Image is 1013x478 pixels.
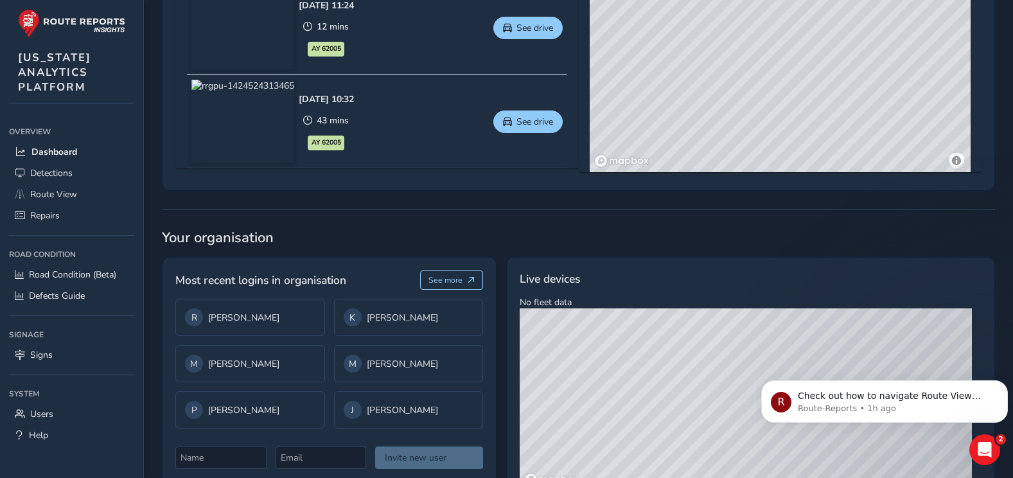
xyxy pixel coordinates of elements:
[175,447,267,469] input: Name
[9,344,134,366] a: Signs
[312,137,341,148] span: AY 62005
[317,114,349,127] span: 43 mins
[95,6,164,28] h1: Messages
[190,358,198,370] span: M
[299,93,354,105] div: [DATE] 10:32
[29,429,48,441] span: Help
[29,290,85,302] span: Defects Guide
[9,264,134,285] a: Road Condition (Beta)
[30,167,73,179] span: Detections
[344,355,474,373] div: [PERSON_NAME]
[428,275,462,285] span: See more
[59,321,198,346] button: Send us a message
[349,312,355,324] span: K
[30,349,53,361] span: Signs
[9,122,134,141] div: Overview
[185,308,315,326] div: [PERSON_NAME]
[344,401,474,419] div: [PERSON_NAME]
[162,228,995,247] span: Your organisation
[29,269,116,281] span: Road Condition (Beta)
[520,270,580,287] span: Live devices
[516,116,553,128] span: See drive
[276,447,367,469] input: Email
[9,184,134,205] a: Route View
[39,392,89,401] span: Messages
[18,50,91,94] span: [US_STATE] ANALYTICS PLATFORM
[344,308,474,326] div: [PERSON_NAME]
[185,401,315,419] div: [PERSON_NAME]
[112,58,148,71] div: • 1h ago
[349,358,357,370] span: M
[9,205,134,226] a: Repairs
[191,312,197,324] span: R
[30,209,60,222] span: Repairs
[9,285,134,306] a: Defects Guide
[9,141,134,163] a: Dashboard
[112,105,148,119] div: • 2h ago
[9,403,134,425] a: Users
[15,45,40,71] div: Profile image for Route-Reports
[15,93,40,118] div: Profile image for Route-Reports
[9,163,134,184] a: Detections
[46,105,109,119] div: Route-Reports
[18,9,125,38] img: rr logo
[317,21,349,33] span: 12 mins
[969,434,1000,465] iframe: Intercom live chat
[420,270,484,290] button: See more
[185,355,315,373] div: [PERSON_NAME]
[493,111,563,133] button: See drive
[31,146,77,158] span: Dashboard
[9,325,134,344] div: Signage
[175,272,346,288] span: Most recent logins in organisation
[9,384,134,403] div: System
[30,408,53,420] span: Users
[30,188,77,200] span: Route View
[191,80,294,163] img: rrgpu-1424524313465
[312,44,341,54] span: AY 62005
[46,58,109,71] div: Route-Reports
[182,392,203,401] span: Help
[493,17,563,39] button: See drive
[9,425,134,446] a: Help
[351,404,354,416] span: J
[128,360,257,411] button: Help
[46,46,272,56] span: Check out how to navigate Route View here!
[996,434,1006,445] span: 2
[9,245,134,264] div: Road Condition
[191,404,197,416] span: P
[225,5,249,28] div: Close
[756,353,1013,443] iframe: Intercom notifications message
[516,22,553,34] span: See drive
